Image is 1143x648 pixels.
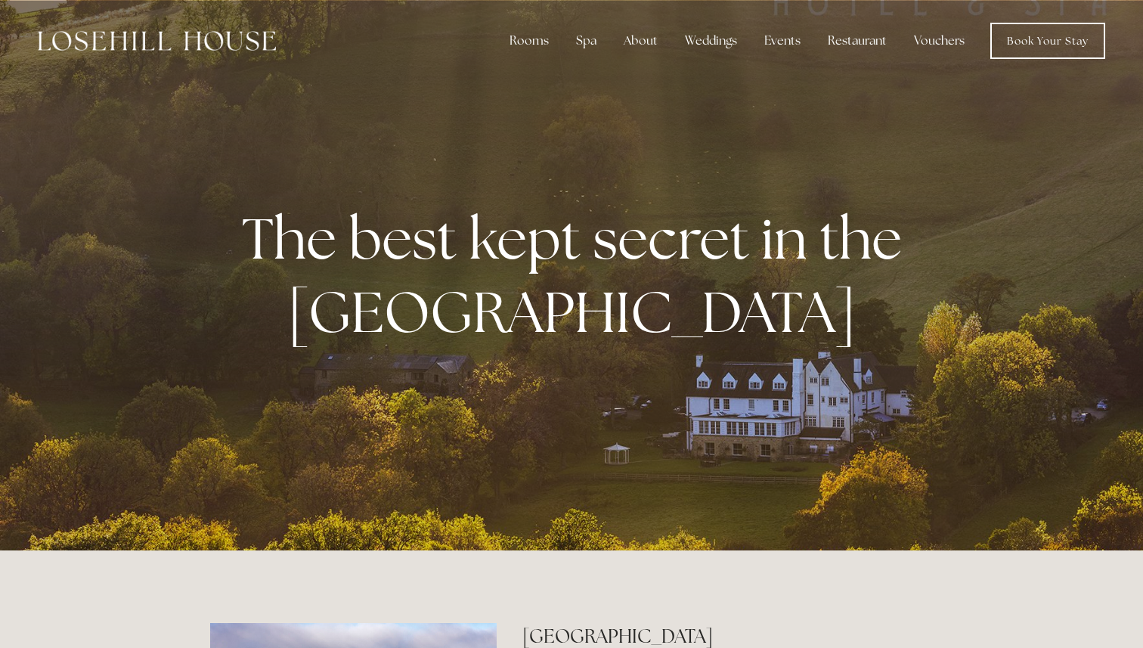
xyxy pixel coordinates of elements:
strong: The best kept secret in the [GEOGRAPHIC_DATA] [242,201,914,349]
a: Book Your Stay [990,23,1105,59]
div: Rooms [497,26,561,56]
div: Events [752,26,813,56]
div: About [612,26,670,56]
a: Vouchers [902,26,977,56]
div: Weddings [673,26,749,56]
div: Spa [564,26,609,56]
img: Losehill House [38,31,276,51]
div: Restaurant [816,26,899,56]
